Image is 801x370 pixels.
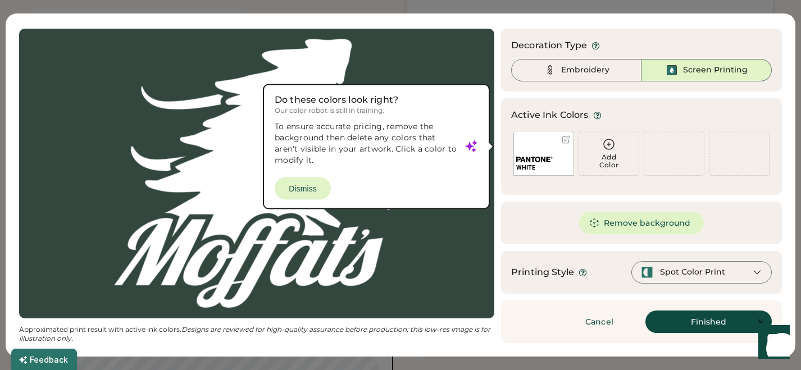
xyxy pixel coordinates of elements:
iframe: Front Chat [748,319,796,368]
button: Remove background [579,212,704,234]
button: Cancel [560,310,639,333]
div: Printing Style [511,266,574,279]
div: Decoration Type [511,39,587,52]
img: spot-color-green.svg [641,266,653,278]
div: Screen Printing [683,65,748,76]
div: WHITE [516,163,571,172]
div: Spot Color Print [660,267,725,278]
img: 1024px-Pantone_logo.svg.png [516,157,553,162]
div: Approximated print result with active ink colors. [19,325,494,343]
div: Add Color [579,153,639,169]
img: Ink%20-%20Selected.svg [665,63,679,77]
em: Designs are reviewed for high-quality assurance before production; this low-res image is for illu... [19,325,492,342]
img: Thread%20-%20Unselected.svg [543,63,557,77]
div: Active Ink Colors [511,108,589,122]
div: Embroidery [561,65,609,76]
button: Finished [645,310,772,333]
